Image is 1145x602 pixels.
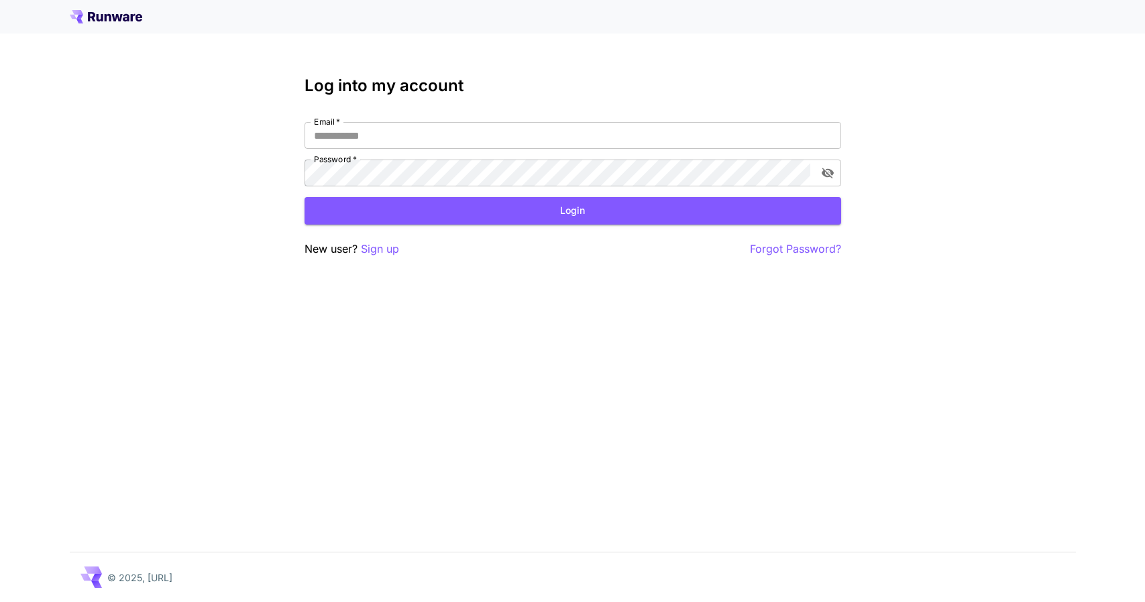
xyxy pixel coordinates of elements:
label: Email [314,116,340,127]
p: © 2025, [URL] [107,570,172,585]
button: Sign up [361,241,399,257]
label: Password [314,154,357,165]
p: New user? [305,241,399,257]
button: toggle password visibility [816,161,840,185]
button: Login [305,197,841,225]
h3: Log into my account [305,76,841,95]
button: Forgot Password? [750,241,841,257]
